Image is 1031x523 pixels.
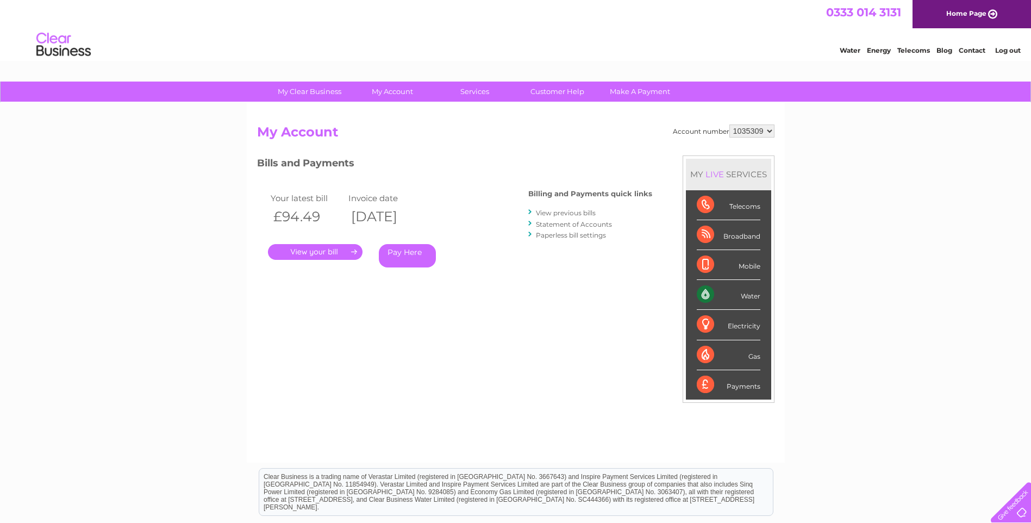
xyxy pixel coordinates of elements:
[536,220,612,228] a: Statement of Accounts
[346,206,424,228] th: [DATE]
[513,82,602,102] a: Customer Help
[268,244,363,260] a: .
[536,209,596,217] a: View previous bills
[36,28,91,61] img: logo.png
[265,82,354,102] a: My Clear Business
[867,46,891,54] a: Energy
[897,46,930,54] a: Telecoms
[257,155,652,175] h3: Bills and Payments
[430,82,520,102] a: Services
[259,6,773,53] div: Clear Business is a trading name of Verastar Limited (registered in [GEOGRAPHIC_DATA] No. 3667643...
[536,231,606,239] a: Paperless bill settings
[686,159,771,190] div: MY SERVICES
[959,46,985,54] a: Contact
[697,310,760,340] div: Electricity
[347,82,437,102] a: My Account
[257,124,774,145] h2: My Account
[697,280,760,310] div: Water
[995,46,1021,54] a: Log out
[703,169,726,179] div: LIVE
[673,124,774,138] div: Account number
[697,340,760,370] div: Gas
[936,46,952,54] a: Blog
[840,46,860,54] a: Water
[528,190,652,198] h4: Billing and Payments quick links
[595,82,685,102] a: Make A Payment
[346,191,424,206] td: Invoice date
[826,5,901,19] a: 0333 014 3131
[268,191,346,206] td: Your latest bill
[697,190,760,220] div: Telecoms
[379,244,436,267] a: Pay Here
[697,220,760,250] div: Broadband
[697,370,760,400] div: Payments
[697,250,760,280] div: Mobile
[268,206,346,228] th: £94.49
